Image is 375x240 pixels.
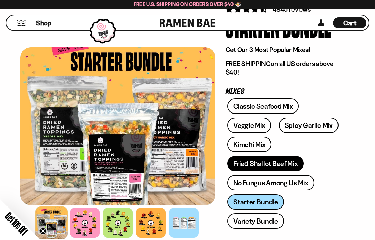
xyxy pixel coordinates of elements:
[3,210,30,237] span: Get 10% Off
[227,137,271,152] a: Kimchi Mix
[40,228,46,235] button: Close teaser
[343,19,357,27] span: Cart
[17,20,26,26] button: Mobile Menu Trigger
[134,1,242,8] span: Free U.S. Shipping on Orders over $40 🍜
[227,175,314,190] a: No Fungus Among Us Mix
[226,45,344,54] p: Get Our 3 Most Popular Mixes!
[226,89,344,95] p: Mixes
[226,14,280,40] div: Starter
[36,17,51,28] a: Shop
[227,156,303,171] a: Fried Shallot Beef Mix
[279,118,339,133] a: Spicy Garlic Mix
[227,98,299,114] a: Classic Seafood Mix
[282,14,331,40] div: Bundle
[226,59,271,68] strong: FREE SHIPPING
[333,15,366,30] div: Cart
[36,18,51,28] span: Shop
[226,59,344,77] p: on all US orders above $40!
[227,213,284,229] a: Variety Bundle
[227,118,271,133] a: Veggie Mix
